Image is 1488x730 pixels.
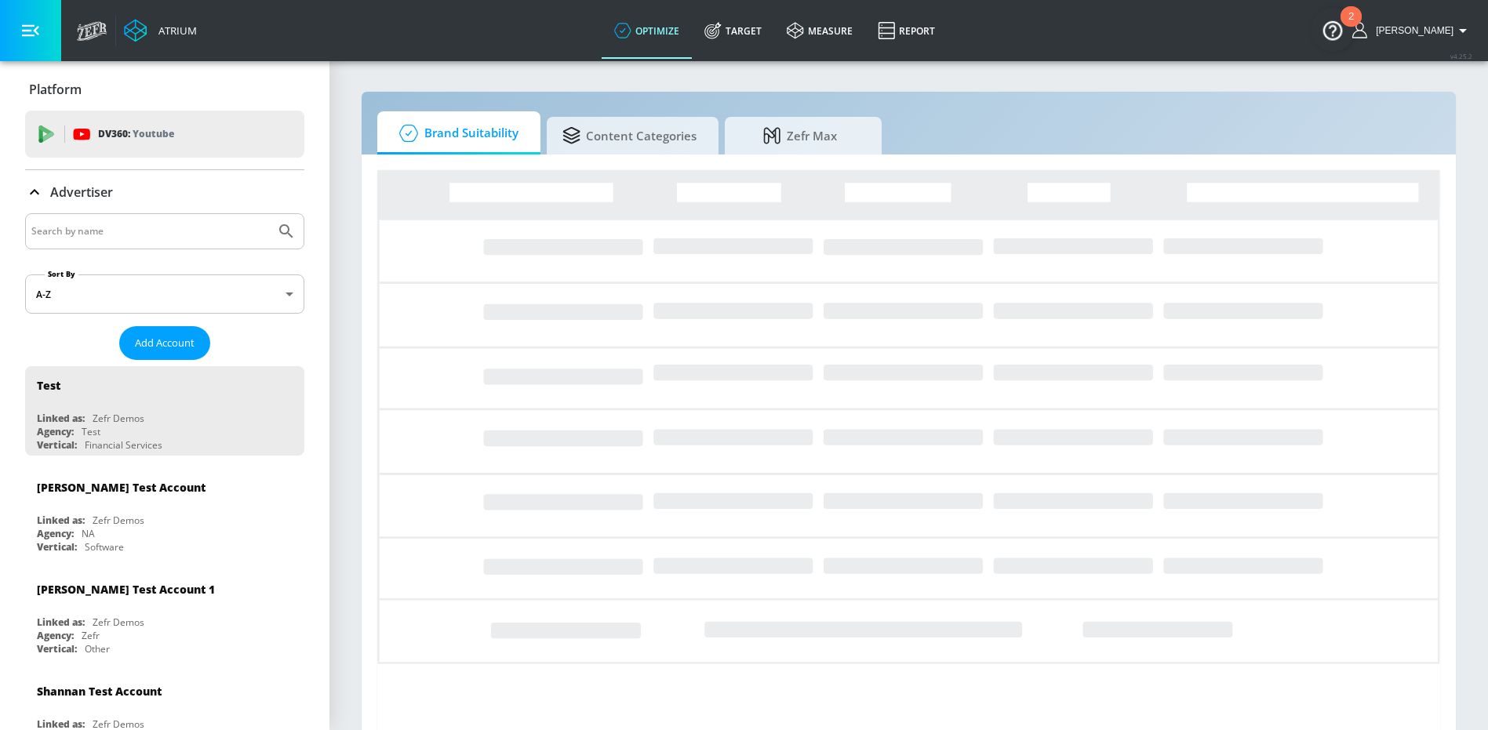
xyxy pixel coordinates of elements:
[692,2,774,59] a: Target
[37,480,206,495] div: [PERSON_NAME] Test Account
[393,114,518,152] span: Brand Suitability
[865,2,948,59] a: Report
[25,366,304,456] div: TestLinked as:Zefr DemosAgency:TestVertical:Financial Services
[37,438,77,452] div: Vertical:
[50,183,113,201] p: Advertiser
[562,117,697,154] span: Content Categories
[82,425,100,438] div: Test
[37,582,215,597] div: [PERSON_NAME] Test Account 1
[93,514,144,527] div: Zefr Demos
[1450,52,1472,60] span: v 4.25.2
[82,527,95,540] div: NA
[85,642,110,656] div: Other
[37,629,74,642] div: Agency:
[93,616,144,629] div: Zefr Demos
[85,540,124,554] div: Software
[740,117,860,154] span: Zefr Max
[774,2,865,59] a: measure
[45,269,78,279] label: Sort By
[82,629,100,642] div: Zefr
[133,125,174,142] p: Youtube
[25,570,304,659] div: [PERSON_NAME] Test Account 1Linked as:Zefr DemosAgency:ZefrVertical:Other
[98,125,174,143] p: DV360:
[37,616,85,629] div: Linked as:
[85,438,162,452] div: Financial Services
[37,378,60,393] div: Test
[25,468,304,557] div: [PERSON_NAME] Test AccountLinked as:Zefr DemosAgency:NAVertical:Software
[93,412,144,425] div: Zefr Demos
[31,221,269,242] input: Search by name
[602,2,692,59] a: optimize
[29,81,82,98] p: Platform
[37,527,74,540] div: Agency:
[37,412,85,425] div: Linked as:
[1352,21,1472,40] button: [PERSON_NAME]
[37,540,77,554] div: Vertical:
[1311,8,1355,52] button: Open Resource Center, 2 new notifications
[135,334,195,352] span: Add Account
[25,170,304,214] div: Advertiser
[119,326,210,360] button: Add Account
[1370,25,1453,36] span: login as: lindsay.benharris@zefr.com
[124,19,197,42] a: Atrium
[37,425,74,438] div: Agency:
[25,111,304,158] div: DV360: Youtube
[1348,16,1354,37] div: 2
[37,642,77,656] div: Vertical:
[37,514,85,527] div: Linked as:
[25,274,304,314] div: A-Z
[25,67,304,111] div: Platform
[37,684,162,699] div: Shannan Test Account
[152,24,197,38] div: Atrium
